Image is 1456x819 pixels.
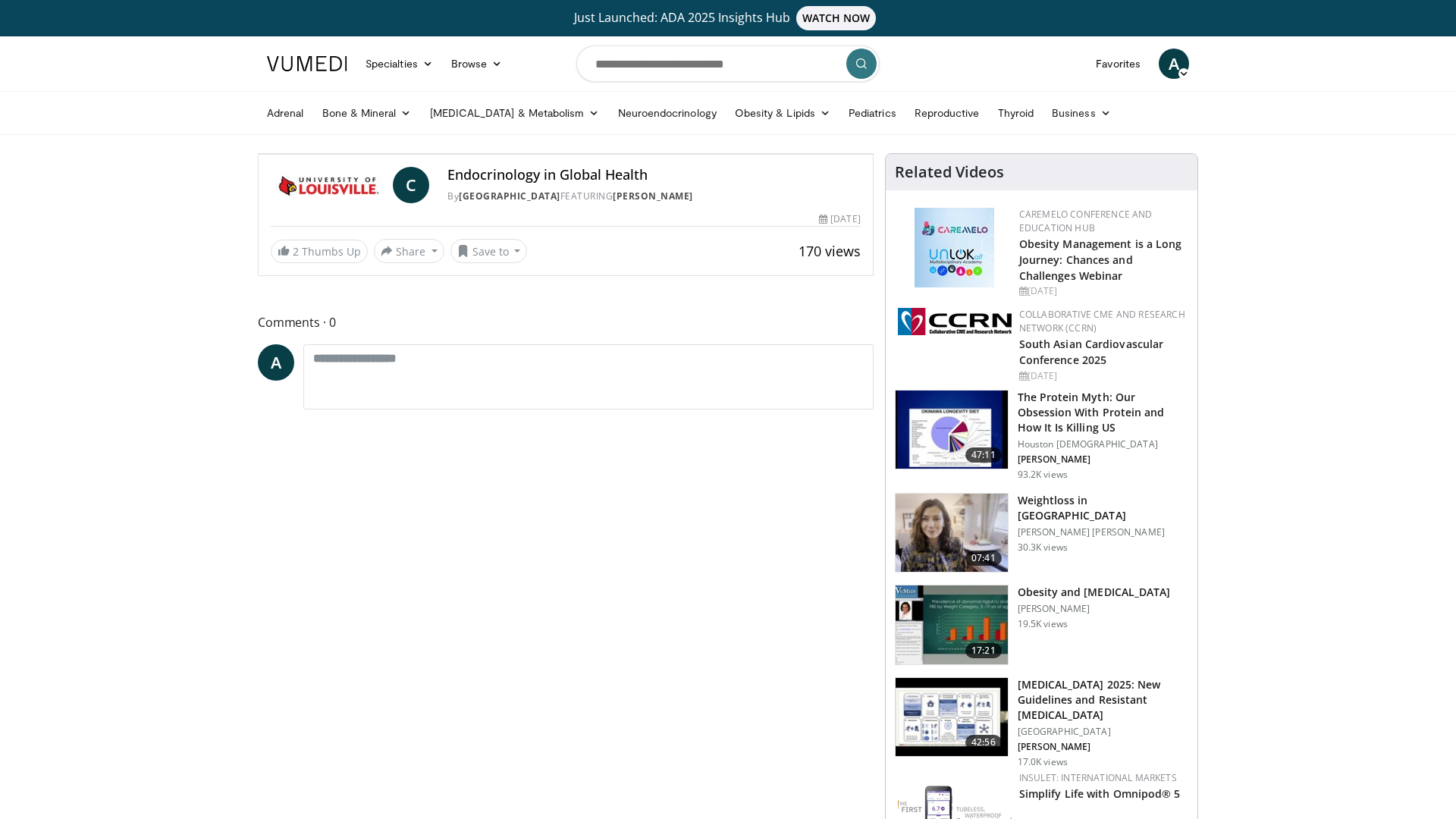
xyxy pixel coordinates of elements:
a: Simplify Life with Omnipod® 5 [1019,786,1181,801]
span: 170 views [799,242,861,260]
span: 47:11 [965,447,1002,463]
a: South Asian Cardiovascular Conference 2025 [1019,337,1164,367]
img: b7b8b05e-5021-418b-a89a-60a270e7cf82.150x105_q85_crop-smart_upscale.jpg [896,391,1008,469]
img: 280bcb39-0f4e-42eb-9c44-b41b9262a277.150x105_q85_crop-smart_upscale.jpg [896,678,1008,757]
a: 47:11 The Protein Myth: Our Obsession With Protein and How It Is Killing US Houston [DEMOGRAPHIC_... [895,390,1188,481]
button: Save to [450,239,528,263]
a: 07:41 Weightloss in [GEOGRAPHIC_DATA] [PERSON_NAME] [PERSON_NAME] 30.3K views [895,493,1188,573]
a: Obesity Management is a Long Journey: Chances and Challenges Webinar [1019,237,1182,283]
p: 19.5K views [1018,618,1068,630]
a: Browse [442,49,512,79]
a: A [258,344,294,381]
a: Neuroendocrinology [609,98,726,128]
div: [DATE] [1019,369,1185,383]
div: [DATE] [1019,284,1185,298]
p: Houston [DEMOGRAPHIC_DATA] [1018,438,1188,450]
a: [GEOGRAPHIC_DATA] [459,190,560,202]
button: Share [374,239,444,263]
a: 2 Thumbs Up [271,240,368,263]
p: [PERSON_NAME] [1018,741,1188,753]
h4: Endocrinology in Global Health [447,167,860,184]
h3: The Protein Myth: Our Obsession With Protein and How It Is Killing US [1018,390,1188,435]
span: Comments 0 [258,312,874,332]
p: [PERSON_NAME] [1018,453,1188,466]
span: 17:21 [965,643,1002,658]
a: 42:56 [MEDICAL_DATA] 2025: New Guidelines and Resistant [MEDICAL_DATA] [GEOGRAPHIC_DATA] [PERSON_... [895,677,1188,768]
img: University of Louisville [271,167,387,203]
div: By FEATURING [447,190,860,203]
a: Thyroid [989,98,1043,128]
a: [PERSON_NAME] [613,190,693,202]
a: Pediatrics [839,98,905,128]
a: 17:21 Obesity and [MEDICAL_DATA] [PERSON_NAME] 19.5K views [895,585,1188,665]
img: 0df8ca06-75ef-4873-806f-abcb553c84b6.150x105_q85_crop-smart_upscale.jpg [896,585,1008,664]
a: [MEDICAL_DATA] & Metabolism [421,98,609,128]
a: Adrenal [258,98,313,128]
p: [GEOGRAPHIC_DATA] [1018,726,1188,738]
a: Bone & Mineral [313,98,421,128]
a: Specialties [356,49,442,79]
video-js: Video Player [259,154,873,155]
h3: [MEDICAL_DATA] 2025: New Guidelines and Resistant [MEDICAL_DATA] [1018,677,1188,723]
a: C [393,167,429,203]
a: Favorites [1087,49,1150,79]
h3: Weightloss in [GEOGRAPHIC_DATA] [1018,493,1188,523]
p: 30.3K views [1018,541,1068,554]
img: VuMedi Logo [267,56,347,71]
span: 07:41 [965,551,1002,566]
img: 9983fed1-7565-45be-8934-aef1103ce6e2.150x105_q85_crop-smart_upscale.jpg [896,494,1008,573]
p: [PERSON_NAME] [1018,603,1171,615]
h4: Related Videos [895,163,1004,181]
img: a04ee3ba-8487-4636-b0fb-5e8d268f3737.png.150x105_q85_autocrop_double_scale_upscale_version-0.2.png [898,308,1012,335]
p: [PERSON_NAME] [PERSON_NAME] [1018,526,1188,538]
a: Business [1043,98,1120,128]
h3: Obesity and [MEDICAL_DATA] [1018,585,1171,600]
p: 17.0K views [1018,756,1068,768]
a: Obesity & Lipids [726,98,839,128]
a: Just Launched: ADA 2025 Insights HubWATCH NOW [269,6,1187,30]
a: A [1159,49,1189,79]
a: Collaborative CME and Research Network (CCRN) [1019,308,1185,334]
p: 93.2K views [1018,469,1068,481]
span: 2 [293,244,299,259]
span: WATCH NOW [796,6,877,30]
div: [DATE] [819,212,860,226]
input: Search topics, interventions [576,45,880,82]
a: Insulet: International Markets [1019,771,1177,784]
span: 42:56 [965,735,1002,750]
img: 45df64a9-a6de-482c-8a90-ada250f7980c.png.150x105_q85_autocrop_double_scale_upscale_version-0.2.jpg [915,208,994,287]
a: CaReMeLO Conference and Education Hub [1019,208,1153,234]
a: Reproductive [905,98,989,128]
